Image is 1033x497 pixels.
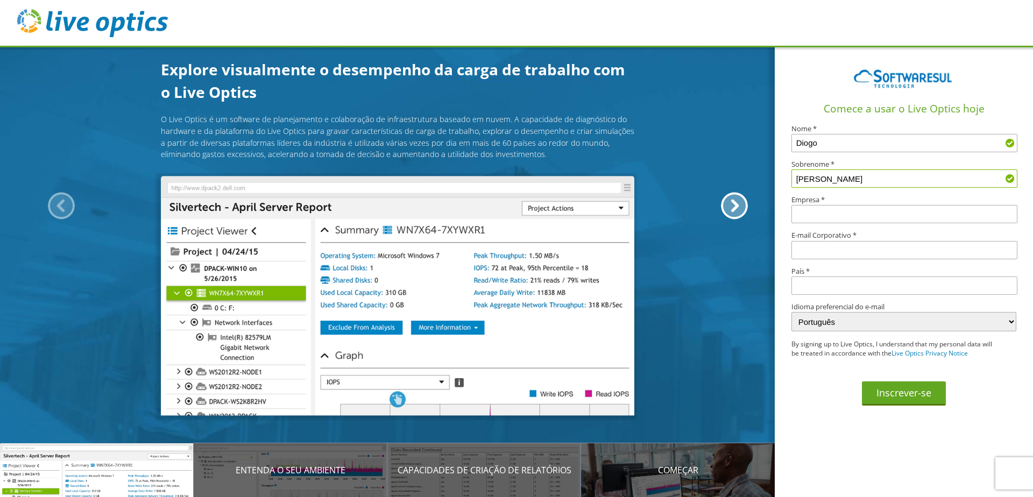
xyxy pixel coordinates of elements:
[892,349,968,358] a: Live Optics Privacy Notice
[17,9,168,37] img: live_optics_svg.svg
[161,114,634,160] p: O Live Optics é um software de planejamento e colaboração de infraestrutura baseado em nuvem. A c...
[791,161,1016,168] label: Sobrenome *
[387,464,581,477] p: Capacidades de criação de relatórios
[791,340,994,358] p: By signing up to Live Optics, I understand that my personal data will be treated in accordance wi...
[791,232,1016,239] label: E-mail Corporativo *
[194,464,387,477] p: Entenda o seu ambiente
[862,381,946,406] button: Inscrever-se
[161,176,634,416] img: Introdução ao Live Optics
[791,125,1016,132] label: Nome *
[779,101,1029,117] h1: Comece a usar o Live Optics hoje
[791,268,1016,275] label: País *
[161,58,634,103] h1: Explore visualmente o desempenho da carga de trabalho com o Live Optics
[850,56,958,100] img: 0ZiU7fl3jNAAAAAElFTkSuQmCC
[791,303,1016,310] label: Idioma preferencial do e-mail
[791,196,1016,203] label: Empresa *
[581,464,775,477] p: Começar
